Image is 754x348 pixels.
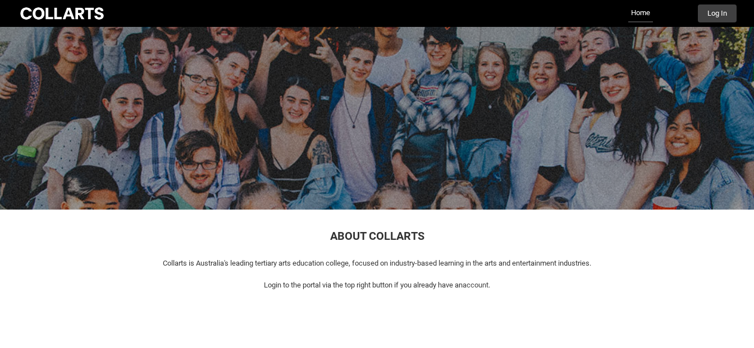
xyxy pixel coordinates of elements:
[698,4,737,22] button: Log In
[330,229,424,243] span: ABOUT COLLARTS
[25,258,730,269] p: Collarts is Australia's leading tertiary arts education college, focused on industry-based learni...
[463,281,490,289] span: account.
[25,280,730,291] p: Login to the portal via the top right button if you already have an
[628,4,653,22] a: Home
